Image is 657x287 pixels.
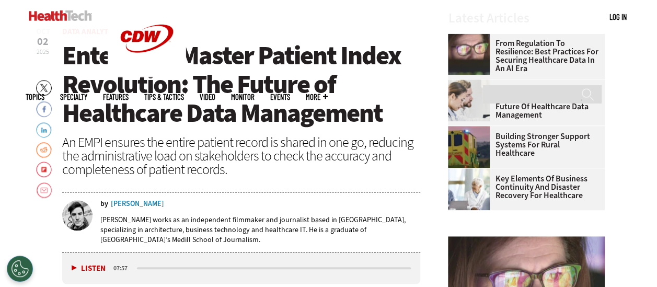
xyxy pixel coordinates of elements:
img: medical researchers look at data on desktop monitor [448,79,490,121]
a: [PERSON_NAME] [111,200,164,208]
a: incident response team discusses around a table [448,168,495,177]
div: User menu [609,12,627,22]
img: ambulance driving down country road at sunset [448,126,490,168]
a: Events [270,93,290,101]
div: duration [112,263,135,273]
span: More [306,93,328,101]
a: Features [103,93,129,101]
div: Cookies Settings [7,256,33,282]
p: [PERSON_NAME] works as an independent filmmaker and journalist based in [GEOGRAPHIC_DATA], specia... [100,215,421,245]
a: Enterprise Master Patient Index Revolution: The Future of Healthcare Data Management [448,86,598,119]
button: Open Preferences [7,256,33,282]
a: Key Elements of Business Continuity and Disaster Recovery for Healthcare [448,175,598,200]
a: MonITor [231,93,255,101]
img: incident response team discusses around a table [448,168,490,210]
a: Tips & Tactics [144,93,184,101]
a: ambulance driving down country road at sunset [448,126,495,134]
img: nathan eddy [62,200,93,231]
div: An EMPI ensures the entire patient record is shared in one go, reducing the administrative load o... [62,135,421,176]
span: by [100,200,108,208]
a: medical researchers look at data on desktop monitor [448,79,495,88]
a: Log in [609,12,627,21]
div: media player [62,252,421,284]
a: Building Stronger Support Systems for Rural Healthcare [448,132,598,157]
a: Video [200,93,215,101]
img: Home [29,10,92,21]
span: Topics [26,93,44,101]
span: Specialty [60,93,87,101]
button: Listen [72,265,106,272]
a: CDW [108,69,186,80]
